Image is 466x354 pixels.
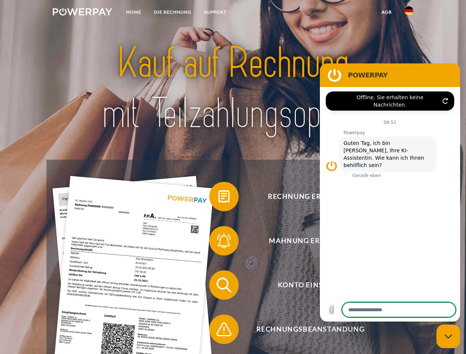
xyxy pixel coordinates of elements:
[220,182,401,211] span: Rechnung erhalten?
[215,276,233,294] img: qb_search.svg
[209,182,401,211] button: Rechnung erhalten?
[198,6,233,19] a: SUPPORT
[436,324,460,348] iframe: Schaltfläche zum Öffnen des Messaging-Fensters; Konversation läuft
[215,187,233,206] img: qb_bill.svg
[70,35,396,141] img: title-powerpay_de.svg
[320,63,460,322] iframe: Messaging-Fenster
[120,6,148,19] a: Home
[215,232,233,250] img: qb_bell.svg
[220,226,401,256] span: Mahnung erhalten?
[148,6,198,19] a: DIE RECHNUNG
[220,315,401,344] span: Rechnungsbeanstandung
[375,6,398,19] a: agb
[209,315,401,344] button: Rechnungsbeanstandung
[220,270,401,300] span: Konto einsehen
[209,270,401,300] button: Konto einsehen
[215,320,233,339] img: qb_warning.svg
[209,226,401,256] button: Mahnung erhalten?
[53,8,112,15] img: logo-powerpay-white.svg
[404,6,413,15] img: de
